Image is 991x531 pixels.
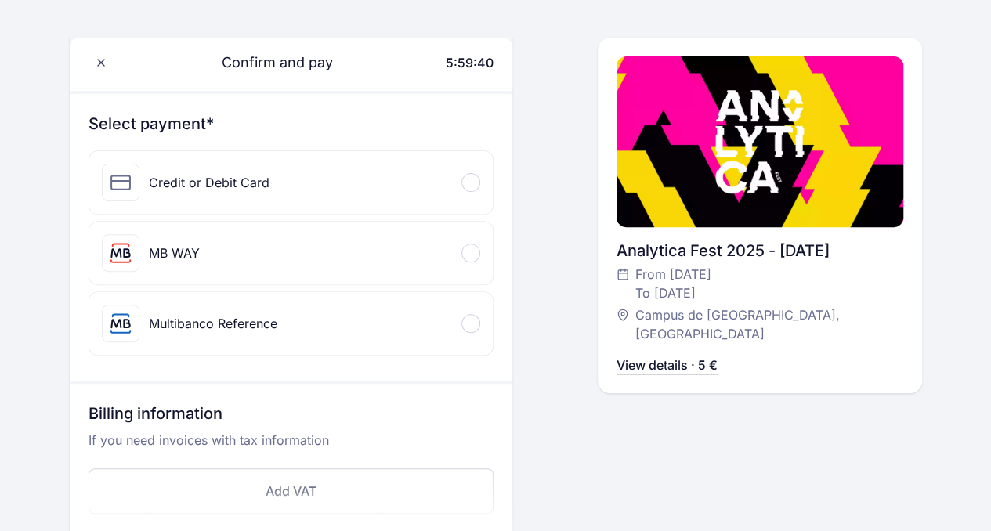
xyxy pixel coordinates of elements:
[617,240,902,262] div: Analytica Fest 2025 - [DATE]
[89,468,494,514] button: Add VAT
[89,403,494,431] h3: Billing information
[446,55,494,70] span: 5:59:40
[203,52,333,74] span: Confirm and pay
[149,244,200,262] div: MB WAY
[635,265,711,302] span: From [DATE] To [DATE]
[89,113,494,135] h3: Select payment*
[149,314,277,333] div: Multibanco Reference
[89,431,494,462] p: If you need invoices with tax information
[149,173,269,192] div: Credit or Debit Card
[617,356,718,374] p: View details · 5 €
[635,305,887,343] span: Campus de [GEOGRAPHIC_DATA], [GEOGRAPHIC_DATA]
